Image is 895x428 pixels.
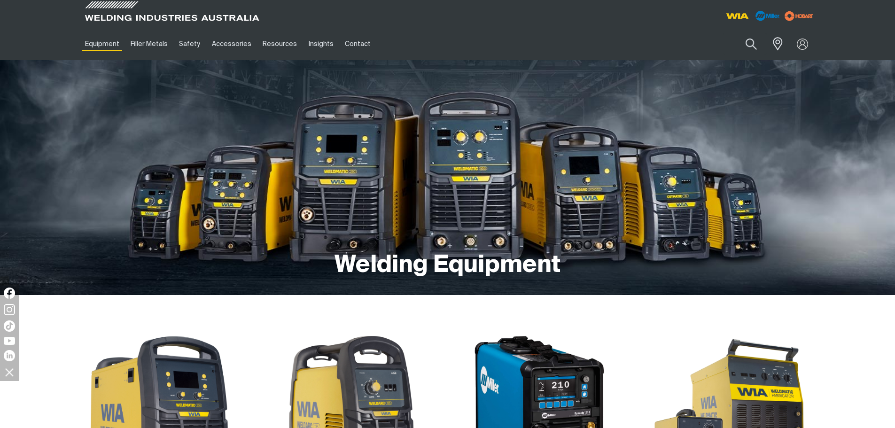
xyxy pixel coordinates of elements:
input: Product name or item number... [723,33,767,55]
img: hide socials [1,364,17,380]
img: Instagram [4,304,15,315]
a: Insights [303,28,339,60]
a: Safety [173,28,206,60]
a: Resources [257,28,303,60]
h1: Welding Equipment [335,250,560,281]
a: Accessories [206,28,257,60]
img: LinkedIn [4,350,15,361]
img: TikTok [4,320,15,332]
button: Search products [735,33,767,55]
a: Contact [339,28,376,60]
nav: Main [79,28,632,60]
a: Filler Metals [125,28,173,60]
img: Facebook [4,288,15,299]
img: YouTube [4,337,15,345]
a: Equipment [79,28,125,60]
img: miller [782,9,816,23]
